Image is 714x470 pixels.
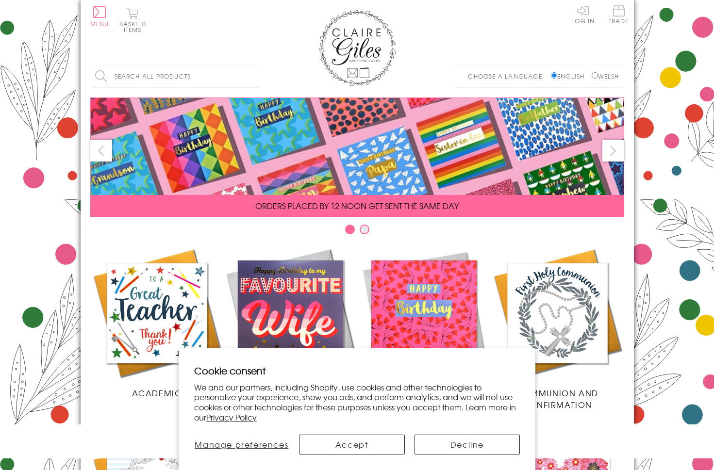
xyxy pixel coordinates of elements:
span: Academic [132,387,182,399]
a: Academic [90,246,224,399]
label: English [551,72,589,81]
button: Carousel Page 2 [360,225,369,234]
input: English [551,72,557,79]
a: Privacy Policy [206,411,257,423]
span: Menu [90,19,109,28]
button: Basket0 items [119,8,146,32]
button: Menu [90,6,109,27]
h2: Cookie consent [194,364,520,377]
input: Welsh [592,72,598,79]
a: Trade [609,5,629,26]
span: ORDERS PLACED BY 12 NOON GET SENT THE SAME DAY [255,200,459,211]
button: prev [90,140,112,162]
label: Welsh [592,72,619,81]
p: We and our partners, including Shopify, use cookies and other technologies to personalize your ex... [194,382,520,422]
a: Log In [571,5,595,24]
img: Claire Giles Greetings Cards [318,10,396,86]
button: Accept [299,435,405,454]
a: New Releases [224,246,357,399]
span: 0 items [124,19,146,34]
button: Manage preferences [194,435,289,454]
span: Manage preferences [195,438,288,450]
input: Search all products [90,65,260,87]
button: Decline [415,435,520,454]
p: Choose a language: [468,72,549,81]
span: Communion and Confirmation [516,387,598,410]
a: Communion and Confirmation [491,246,624,410]
button: next [602,140,624,162]
button: Carousel Page 1 (Current Slide) [345,225,355,234]
div: Carousel Pagination [90,224,624,239]
a: Birthdays [357,246,491,399]
span: Trade [609,5,629,24]
input: Search [250,65,260,87]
